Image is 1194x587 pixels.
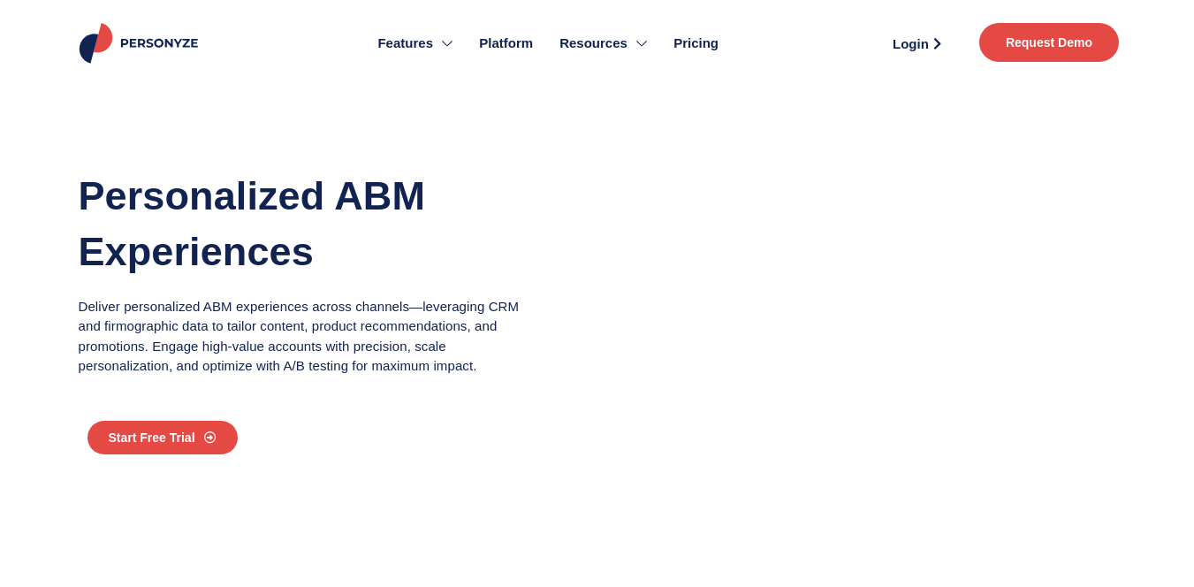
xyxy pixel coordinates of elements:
[79,297,523,377] p: Deliver personalized ABM experiences across channels—leveraging CRM and firmographic data to tail...
[76,23,206,64] img: Personyze logo
[979,23,1119,62] a: Request Demo
[364,9,466,78] a: Features
[673,34,719,54] span: Pricing
[1006,36,1092,49] span: Request Demo
[79,168,536,279] h1: Personalized ABM Experiences
[559,34,627,54] span: Resources
[872,30,962,57] a: Login
[87,421,238,454] a: Start Free Trial
[546,9,660,78] a: Resources
[377,34,433,54] span: Features
[109,431,195,444] span: Start Free Trial
[893,37,929,50] span: Login
[660,9,732,78] a: Pricing
[479,34,533,54] span: Platform
[466,9,546,78] a: Platform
